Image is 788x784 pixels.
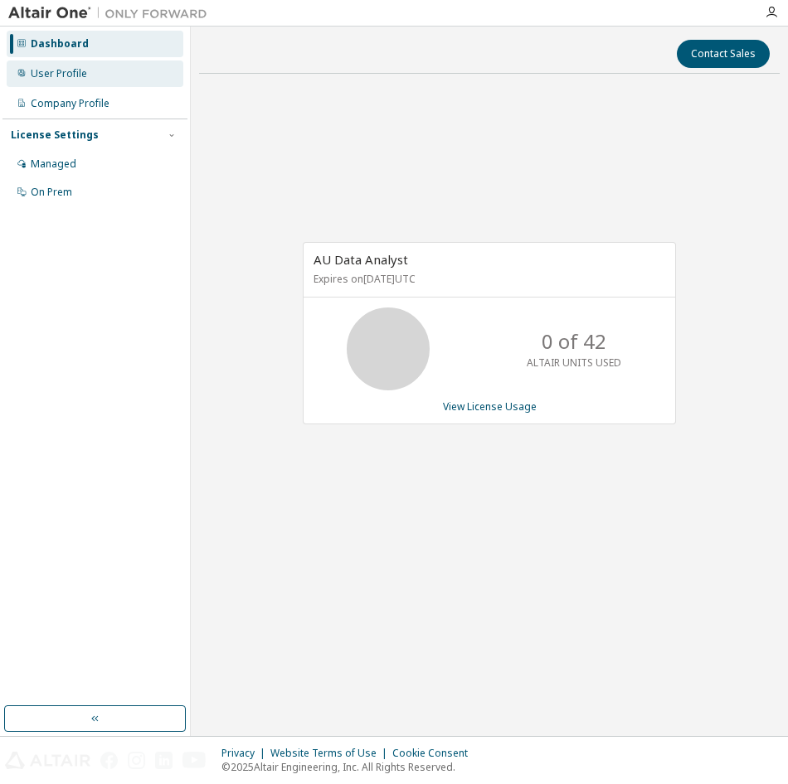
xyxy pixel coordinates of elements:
[182,752,207,769] img: youtube.svg
[221,747,270,760] div: Privacy
[5,752,90,769] img: altair_logo.svg
[221,760,478,774] p: © 2025 Altair Engineering, Inc. All Rights Reserved.
[677,40,770,68] button: Contact Sales
[128,752,145,769] img: instagram.svg
[31,67,87,80] div: User Profile
[542,327,606,356] p: 0 of 42
[100,752,118,769] img: facebook.svg
[31,37,89,51] div: Dashboard
[270,747,392,760] div: Website Terms of Use
[31,97,109,110] div: Company Profile
[392,747,478,760] div: Cookie Consent
[31,186,72,199] div: On Prem
[314,251,408,268] span: AU Data Analyst
[527,356,621,370] p: ALTAIR UNITS USED
[11,128,99,142] div: License Settings
[155,752,173,769] img: linkedin.svg
[314,272,661,286] p: Expires on [DATE] UTC
[31,157,76,171] div: Managed
[8,5,216,22] img: Altair One
[443,399,537,414] a: View License Usage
